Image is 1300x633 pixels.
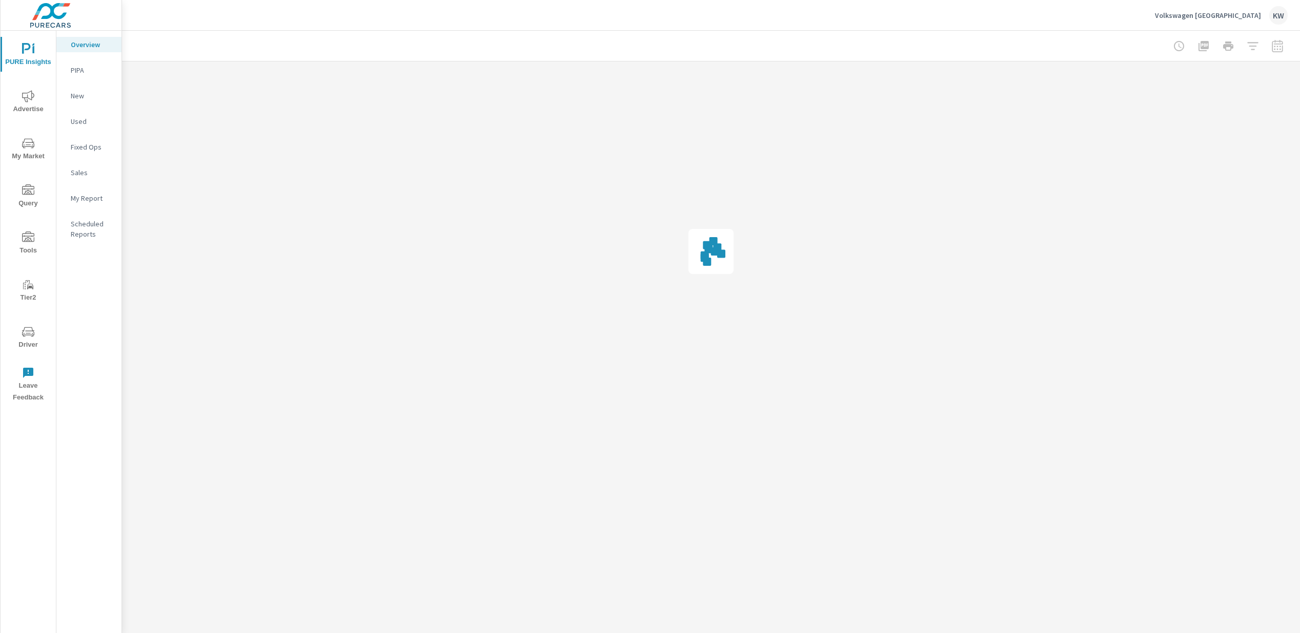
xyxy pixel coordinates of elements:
div: My Report [56,191,121,206]
p: Sales [71,167,113,178]
p: Volkswagen [GEOGRAPHIC_DATA] [1155,11,1261,20]
span: Tier2 [4,279,53,304]
div: New [56,88,121,103]
p: New [71,91,113,101]
p: PIPA [71,65,113,75]
div: PIPA [56,62,121,78]
span: Advertise [4,90,53,115]
div: Used [56,114,121,129]
span: Query [4,184,53,209]
p: Fixed Ops [71,142,113,152]
div: Fixed Ops [56,139,121,155]
span: My Market [4,137,53,162]
div: Overview [56,37,121,52]
span: Driver [4,326,53,351]
div: Scheduled Reports [56,216,121,242]
span: Leave Feedback [4,367,53,404]
div: KW [1269,6,1288,25]
span: PURE Insights [4,43,53,68]
p: Used [71,116,113,126]
p: Overview [71,39,113,50]
p: Scheduled Reports [71,219,113,239]
span: Tools [4,231,53,257]
div: nav menu [1,31,56,408]
div: Sales [56,165,121,180]
p: My Report [71,193,113,203]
